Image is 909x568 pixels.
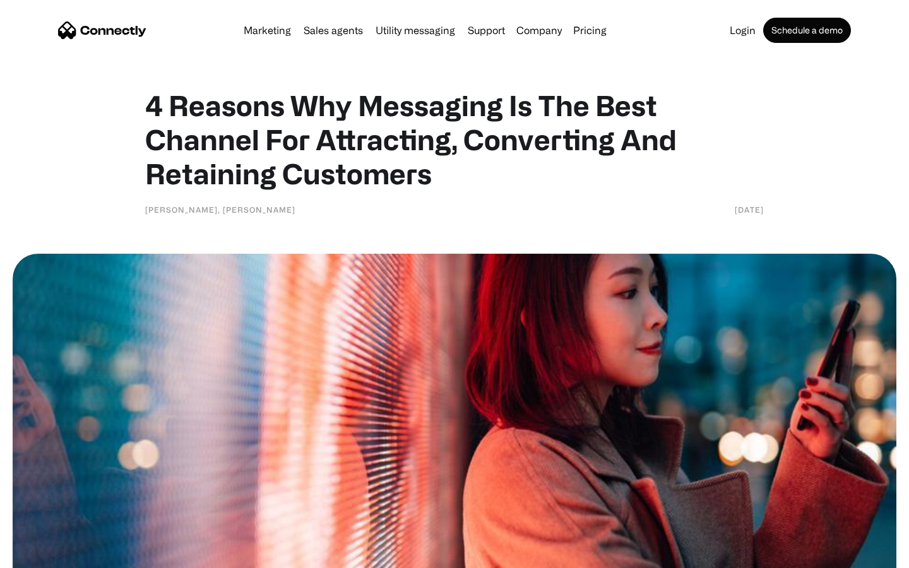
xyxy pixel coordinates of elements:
a: Schedule a demo [763,18,851,43]
div: [DATE] [735,203,764,216]
div: [PERSON_NAME], [PERSON_NAME] [145,203,295,216]
a: Pricing [568,25,612,35]
ul: Language list [25,546,76,564]
aside: Language selected: English [13,546,76,564]
h1: 4 Reasons Why Messaging Is The Best Channel For Attracting, Converting And Retaining Customers [145,88,764,191]
a: Marketing [239,25,296,35]
div: Company [516,21,562,39]
a: Sales agents [299,25,368,35]
a: Support [463,25,510,35]
a: Utility messaging [371,25,460,35]
a: Login [725,25,761,35]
